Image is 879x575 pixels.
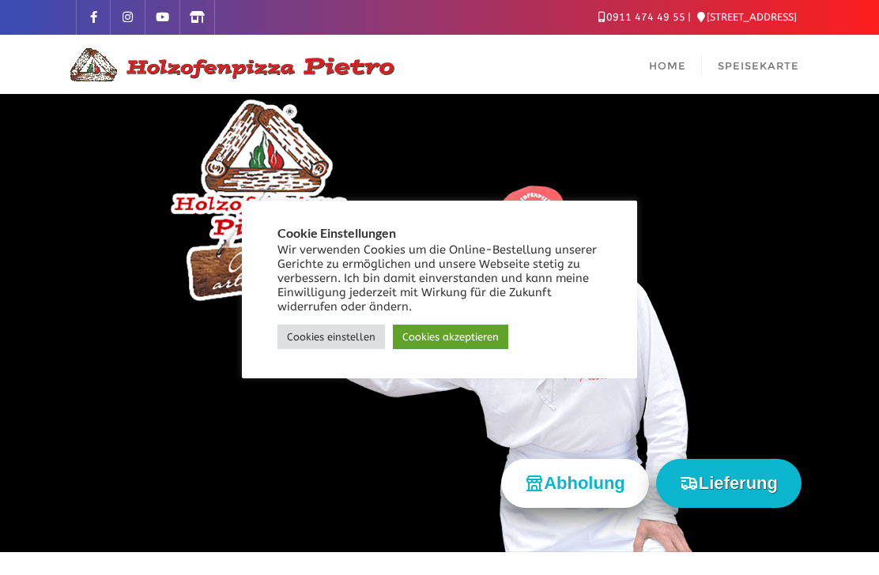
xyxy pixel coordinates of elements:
[697,11,797,23] a: [STREET_ADDRESS]
[702,35,815,94] a: Speisekarte
[656,459,802,507] button: Lieferung
[718,59,799,72] span: Speisekarte
[277,325,385,349] a: Cookies einstellen
[649,59,686,72] span: Home
[501,459,649,507] button: Abholung
[598,11,685,23] a: 0911 474 49 55
[633,35,702,94] a: Home
[277,243,602,314] div: Wir verwenden Cookies um die Online-Bestellung unserer Gerichte zu ermöglichen und unsere Webseit...
[64,46,396,84] img: Logo
[393,325,508,349] a: Cookies akzeptieren
[277,226,602,240] h5: Cookie Einstellungen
